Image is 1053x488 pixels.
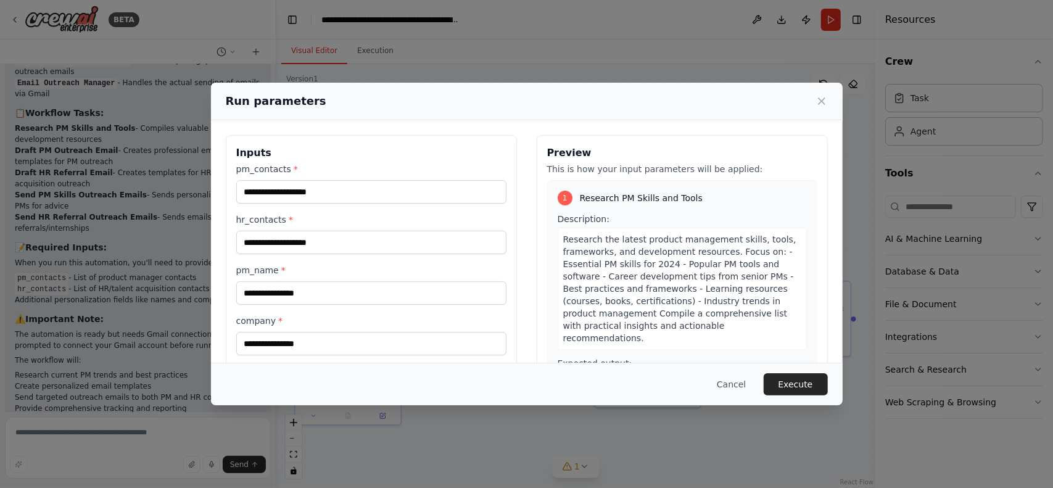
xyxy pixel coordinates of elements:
span: Research PM Skills and Tools [580,192,703,204]
h3: Preview [547,146,817,160]
span: Research the latest product management skills, tools, frameworks, and development resources. Focu... [563,234,796,343]
label: company [236,315,506,327]
button: Execute [764,373,828,395]
label: pm_name [236,264,506,276]
h3: Inputs [236,146,506,160]
label: hr_contacts [236,213,506,226]
h2: Run parameters [226,93,326,110]
div: 1 [558,191,572,205]
p: This is how your input parameters will be applied: [547,163,817,175]
span: Description: [558,214,609,224]
label: pm_contacts [236,163,506,175]
button: Cancel [707,373,756,395]
span: Expected output: [558,358,632,368]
